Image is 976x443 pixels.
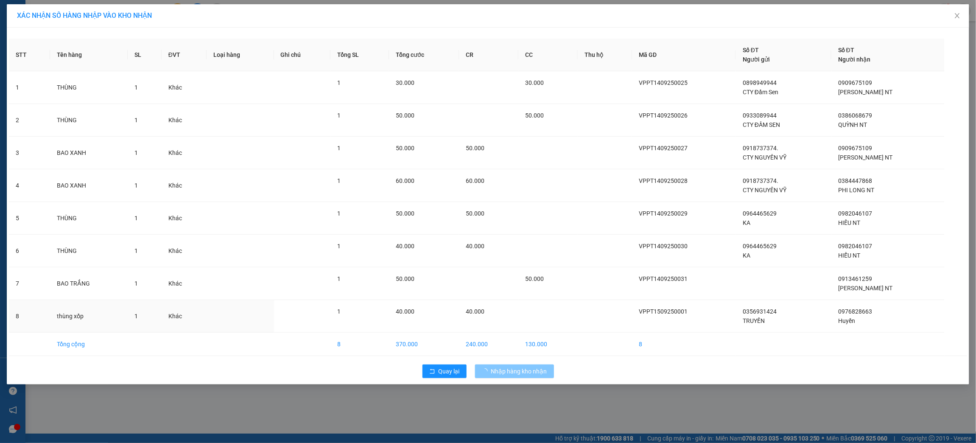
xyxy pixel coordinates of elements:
[337,243,341,250] span: 1
[134,215,138,222] span: 1
[475,364,554,378] button: Nhập hàng kho nhận
[518,333,578,356] td: 130.000
[50,300,128,333] td: thùng xốp
[9,137,50,169] td: 3
[518,39,578,71] th: CC
[134,149,138,156] span: 1
[639,275,688,282] span: VPPT1409250031
[50,267,128,300] td: BAO TRẮNG
[838,275,872,282] span: 0913461259
[491,367,547,376] span: Nhập hàng kho nhận
[337,112,341,119] span: 1
[330,39,389,71] th: Tổng SL
[525,112,544,119] span: 50.000
[17,11,152,20] span: XÁC NHẬN SỐ HÀNG NHẬP VÀO KHO NHẬN
[743,89,778,95] span: CTY Đầm Sen
[134,182,138,189] span: 1
[162,300,207,333] td: Khác
[162,104,207,137] td: Khác
[945,4,969,28] button: Close
[743,56,770,63] span: Người gửi
[838,145,872,151] span: 0909675109
[838,187,874,193] span: PHI LONG NT
[439,367,460,376] span: Quay lại
[482,368,491,374] span: loading
[9,169,50,202] td: 4
[743,219,750,226] span: KA
[134,117,138,123] span: 1
[639,308,688,315] span: VPPT1509250001
[422,364,467,378] button: rollbackQuay lại
[632,39,736,71] th: Mã GD
[389,39,459,71] th: Tổng cước
[838,56,870,63] span: Người nhận
[743,252,750,259] span: KA
[389,333,459,356] td: 370.000
[838,112,872,119] span: 0386068679
[9,39,50,71] th: STT
[838,154,892,161] span: [PERSON_NAME] NT
[134,247,138,254] span: 1
[639,79,688,86] span: VPPT1409250025
[954,12,961,19] span: close
[639,112,688,119] span: VPPT1409250026
[639,177,688,184] span: VPPT1409250028
[838,121,867,128] span: QUỲNH NT
[134,280,138,287] span: 1
[50,235,128,267] td: THÙNG
[639,243,688,250] span: VPPT1409250030
[50,202,128,235] td: THÙNG
[838,317,855,324] span: Huyền
[578,39,632,71] th: Thu hộ
[429,368,435,375] span: rollback
[337,177,341,184] span: 1
[50,169,128,202] td: BAO XANH
[743,177,778,184] span: 0918737374.
[50,333,128,356] td: Tổng cộng
[162,39,207,71] th: ĐVT
[274,39,330,71] th: Ghi chú
[838,47,854,53] span: Số ĐT
[459,333,518,356] td: 240.000
[838,89,892,95] span: [PERSON_NAME] NT
[207,39,274,71] th: Loại hàng
[396,308,414,315] span: 40.000
[162,267,207,300] td: Khác
[743,47,759,53] span: Số ĐT
[838,285,892,292] span: [PERSON_NAME] NT
[162,169,207,202] td: Khác
[639,210,688,217] span: VPPT1409250029
[466,243,484,250] span: 40.000
[632,333,736,356] td: 8
[396,79,414,86] span: 30.000
[337,210,341,217] span: 1
[743,121,780,128] span: CTY ĐẦM SEN
[466,145,484,151] span: 50.000
[162,137,207,169] td: Khác
[396,210,414,217] span: 50.000
[838,219,860,226] span: HIẾU NT
[337,308,341,315] span: 1
[337,275,341,282] span: 1
[50,71,128,104] td: THÙNG
[639,145,688,151] span: VPPT1409250027
[337,145,341,151] span: 1
[9,267,50,300] td: 7
[838,210,872,217] span: 0982046107
[466,308,484,315] span: 40.000
[396,177,414,184] span: 60.000
[134,313,138,320] span: 1
[743,210,777,217] span: 0964465629
[337,79,341,86] span: 1
[330,333,389,356] td: 8
[50,104,128,137] td: THÙNG
[396,243,414,250] span: 40.000
[50,137,128,169] td: BAO XANH
[459,39,518,71] th: CR
[9,235,50,267] td: 6
[9,71,50,104] td: 1
[838,177,872,184] span: 0384447868
[50,39,128,71] th: Tên hàng
[396,275,414,282] span: 50.000
[525,275,544,282] span: 50.000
